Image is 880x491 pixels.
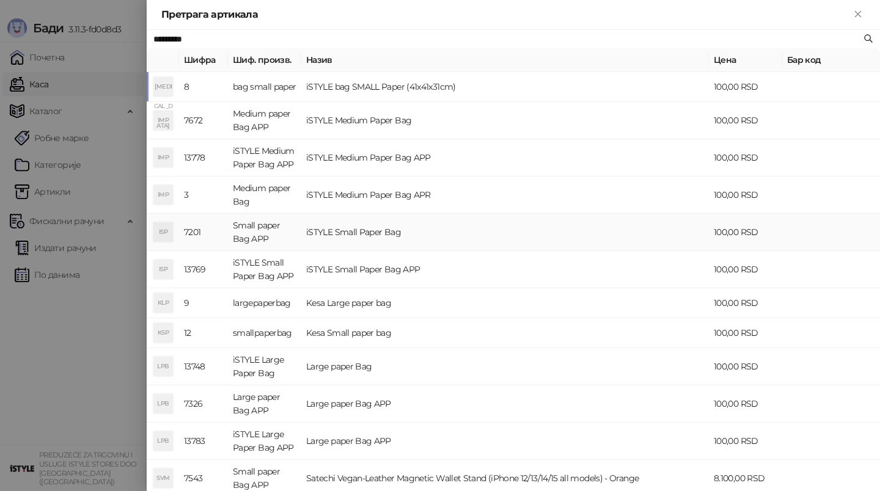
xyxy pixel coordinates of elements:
td: 13769 [179,251,228,288]
td: 100,00 RSD [709,318,782,348]
div: SVM [153,468,173,488]
td: iSTYLE bag SMALL Paper (41x41x31cm) [301,72,709,102]
td: bag small paper [228,72,301,102]
div: IMP [153,185,173,205]
th: Цена [709,48,782,72]
td: 100,00 RSD [709,214,782,251]
div: LPB [153,431,173,451]
td: 100,00 RSD [709,423,782,460]
div: IMP [153,148,173,167]
button: Close [851,7,865,22]
div: [MEDICAL_DATA] [153,77,173,96]
td: 8 [179,72,228,102]
td: 13783 [179,423,228,460]
td: 7201 [179,214,228,251]
td: iSTYLE Medium Paper Bag [301,102,709,139]
td: 7326 [179,385,228,423]
th: Назив [301,48,709,72]
td: 13748 [179,348,228,385]
td: 100,00 RSD [709,139,782,176]
td: iSTYLE Small Paper Bag APP [228,251,301,288]
th: Бар код [782,48,880,72]
td: iSTYLE Small Paper Bag [301,214,709,251]
td: Large paper Bag [301,348,709,385]
div: IMP [153,111,173,130]
td: 7672 [179,102,228,139]
div: KSP [153,323,173,343]
div: Претрага артикала [161,7,851,22]
div: ISP [153,222,173,242]
th: Шиф. произв. [228,48,301,72]
td: iSTYLE Medium Paper Bag APP [228,139,301,176]
td: 100,00 RSD [709,348,782,385]
td: 9 [179,288,228,318]
td: iSTYLE Medium Paper Bag APR [301,176,709,214]
td: 3 [179,176,228,214]
th: Шифра [179,48,228,72]
td: 13778 [179,139,228,176]
td: iSTYLE Large Paper Bag APP [228,423,301,460]
div: ISP [153,260,173,279]
td: Small paper Bag APP [228,214,301,251]
td: 100,00 RSD [709,288,782,318]
td: Kesa Large paper bag [301,288,709,318]
div: LPB [153,394,173,413]
td: Medium paper Bag [228,176,301,214]
td: 100,00 RSD [709,176,782,214]
td: iSTYLE Small Paper Bag APP [301,251,709,288]
td: Large paper Bag APP [301,423,709,460]
td: 100,00 RSD [709,251,782,288]
td: 100,00 RSD [709,102,782,139]
td: Medium paper Bag APP [228,102,301,139]
td: 12 [179,318,228,348]
td: iSTYLE Medium Paper Bag APP [301,139,709,176]
td: Large paper Bag APP [301,385,709,423]
div: LPB [153,357,173,376]
td: smallpaperbag [228,318,301,348]
td: largepaperbag [228,288,301,318]
td: Kesa Small paper bag [301,318,709,348]
td: Large paper Bag APP [228,385,301,423]
td: 100,00 RSD [709,385,782,423]
div: KLP [153,293,173,313]
td: 100,00 RSD [709,72,782,102]
td: iSTYLE Large Paper Bag [228,348,301,385]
